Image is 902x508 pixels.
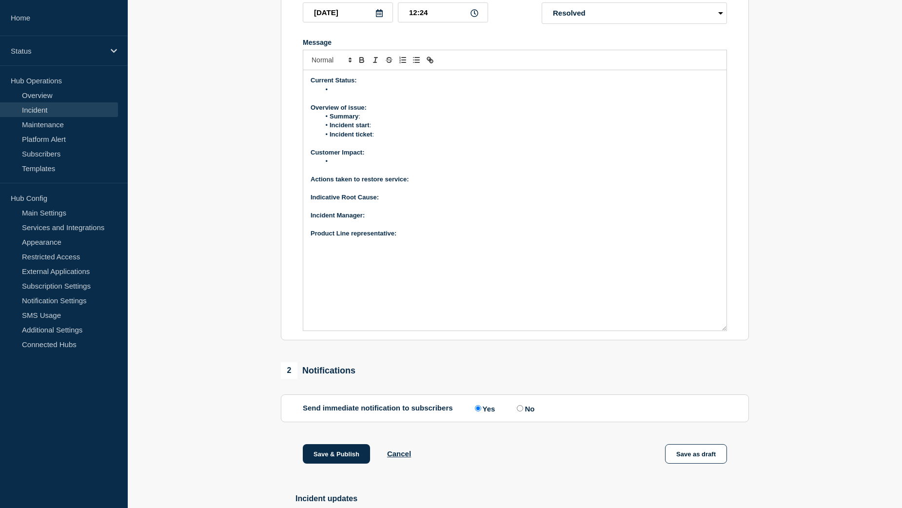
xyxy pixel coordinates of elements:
[303,404,453,413] p: Send immediate notification to subscribers
[472,404,495,413] label: Yes
[387,449,411,458] button: Cancel
[517,405,523,411] input: No
[355,54,369,66] button: Toggle bold text
[311,176,409,183] strong: Actions taken to restore service:
[320,130,720,139] li: :
[281,362,355,379] div: Notifications
[410,54,423,66] button: Toggle bulleted list
[303,404,727,413] div: Send immediate notification to subscribers
[311,230,396,237] strong: Product Line representative:
[303,39,727,46] div: Message
[542,2,727,24] select: Incident type
[303,2,393,22] input: YYYY-MM-DD
[311,212,365,219] strong: Incident Manager:
[311,149,365,156] strong: Customer Impact:
[330,131,372,138] strong: Incident ticket
[330,113,358,120] strong: Summary
[320,121,720,130] li: :
[382,54,396,66] button: Toggle strikethrough text
[303,444,370,464] button: Save & Publish
[475,405,481,411] input: Yes
[369,54,382,66] button: Toggle italic text
[281,362,297,379] span: 2
[514,404,534,413] label: No
[311,104,367,111] strong: Overview of issue:
[307,54,355,66] span: Font size
[396,54,410,66] button: Toggle ordered list
[330,121,370,129] strong: Incident start
[311,194,379,201] strong: Indicative Root Cause:
[665,444,727,464] button: Save as draft
[398,2,488,22] input: HH:MM
[11,47,104,55] p: Status
[423,54,437,66] button: Toggle link
[295,494,749,503] h2: Incident updates
[303,70,726,331] div: Message
[311,77,357,84] strong: Current Status:
[320,112,720,121] li: :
